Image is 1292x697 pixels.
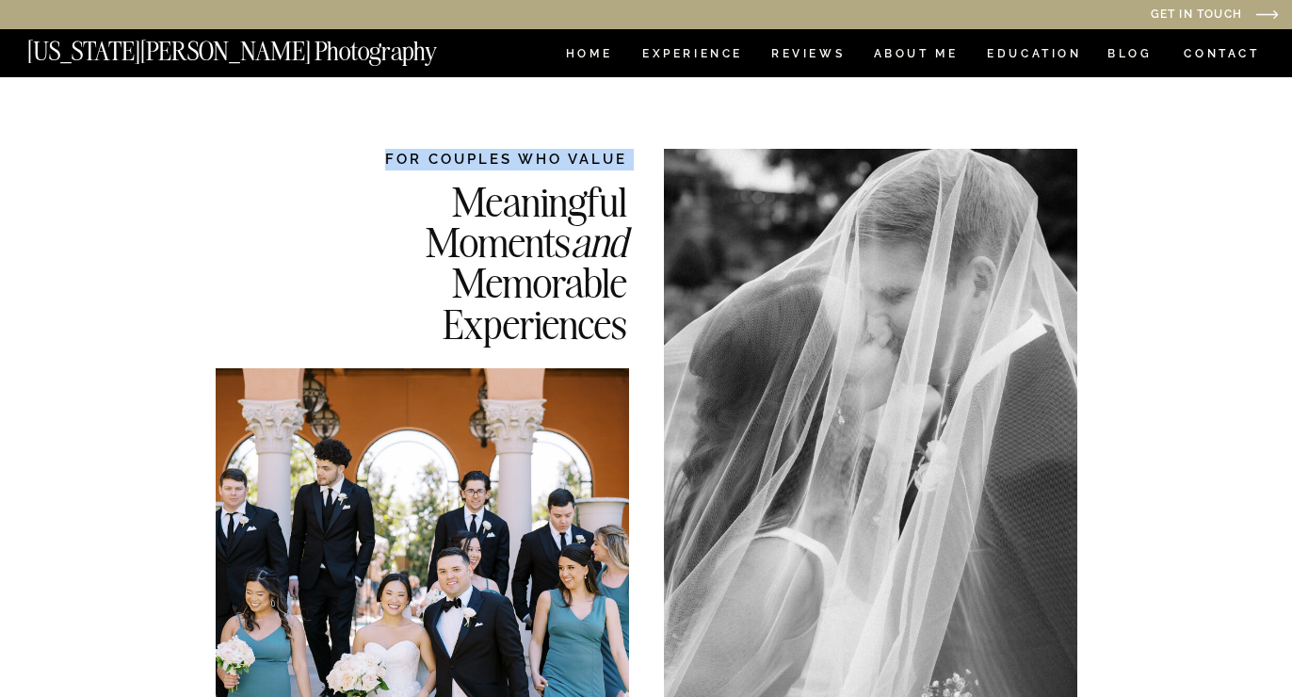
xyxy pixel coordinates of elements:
a: ABOUT ME [873,48,959,64]
a: [US_STATE][PERSON_NAME] Photography [27,39,500,55]
a: HOME [562,48,616,64]
i: and [571,216,627,267]
a: Get in Touch [959,8,1242,23]
a: REVIEWS [771,48,842,64]
a: EDUCATION [985,48,1084,64]
a: Experience [642,48,741,64]
a: BLOG [1107,48,1153,64]
h2: Meaningful Moments Memorable Experiences [330,181,627,342]
h2: FOR COUPLES WHO VALUE [330,149,627,169]
a: CONTACT [1183,43,1261,64]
